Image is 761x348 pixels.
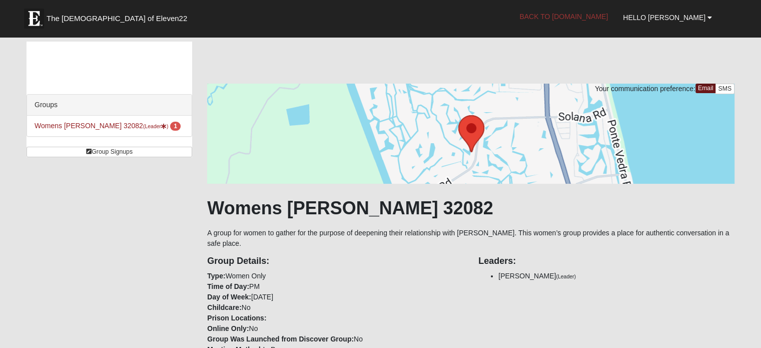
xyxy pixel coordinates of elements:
strong: Online Only: [207,324,249,332]
strong: Prison Locations: [207,314,266,322]
a: Womens [PERSON_NAME] 32082(Leader) 1 [35,122,181,130]
strong: Time of Day: [207,282,249,290]
a: Group Signups [27,147,192,157]
strong: Day of Week: [207,293,251,301]
img: Eleven22 logo [24,9,44,29]
small: (Leader) [556,273,576,279]
a: Back to [DOMAIN_NAME] [512,4,615,29]
a: Email [695,84,716,93]
strong: Type: [207,272,225,280]
span: Your communication preference: [595,85,695,93]
div: Groups [27,95,192,116]
span: The [DEMOGRAPHIC_DATA] of Eleven22 [47,14,187,24]
a: Hello [PERSON_NAME] [615,5,719,30]
span: number of pending members [170,122,181,131]
li: [PERSON_NAME] [498,271,734,281]
strong: Childcare: [207,303,241,311]
span: Hello [PERSON_NAME] [623,14,705,22]
a: SMS [715,84,734,94]
h1: Womens [PERSON_NAME] 32082 [207,197,734,219]
a: The [DEMOGRAPHIC_DATA] of Eleven22 [19,4,219,29]
h4: Group Details: [207,256,463,267]
small: (Leader ) [143,123,169,129]
h4: Leaders: [478,256,734,267]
